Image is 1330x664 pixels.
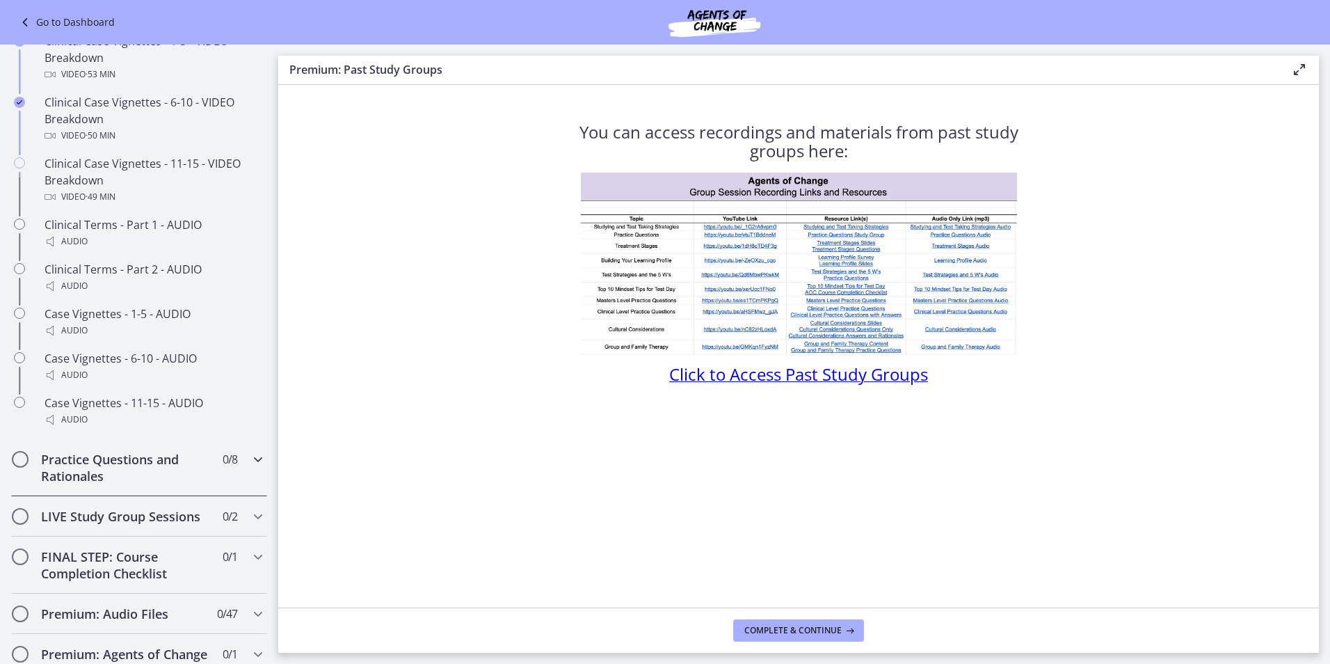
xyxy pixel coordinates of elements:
span: · 49 min [86,189,115,205]
span: You can access recordings and materials from past study groups here: [579,120,1018,162]
div: Clinical Terms - Part 2 - AUDIO [45,261,262,294]
div: Audio [45,411,262,428]
h2: Practice Questions and Rationales [41,451,211,484]
span: 0 / 1 [223,548,237,565]
div: Clinical Case Vignettes - 6-10 - VIDEO Breakdown [45,94,262,144]
div: Audio [45,278,262,294]
span: 0 / 1 [223,646,237,663]
h3: Premium: Past Study Groups [289,61,1269,78]
div: Video [45,127,262,144]
span: 0 / 8 [223,451,237,468]
h2: LIVE Study Group Sessions [41,508,211,525]
img: Agents of Change [631,6,798,39]
div: Clinical Case Vignettes - 1-5 - VIDEO Breakdown [45,33,262,83]
span: Click to Access Past Study Groups [669,363,928,386]
span: · 53 min [86,66,115,83]
i: Completed [14,97,25,108]
a: Click to Access Past Study Groups [669,369,928,384]
div: Video [45,66,262,83]
span: Complete & continue [744,625,842,636]
span: 0 / 2 [223,508,237,525]
span: · 50 min [86,127,115,144]
div: Clinical Terms - Part 1 - AUDIO [45,216,262,250]
a: Go to Dashboard [17,14,115,31]
div: Audio [45,322,262,339]
img: 1734296182395.jpeg [581,173,1017,355]
div: Video [45,189,262,205]
div: Audio [45,367,262,384]
button: Complete & continue [733,619,864,642]
span: 0 / 47 [217,606,237,622]
div: Clinical Case Vignettes - 11-15 - VIDEO Breakdown [45,155,262,205]
h2: Premium: Audio Files [41,606,211,622]
div: Case Vignettes - 6-10 - AUDIO [45,350,262,384]
div: Case Vignettes - 11-15 - AUDIO [45,395,262,428]
div: Case Vignettes - 1-5 - AUDIO [45,306,262,339]
h2: FINAL STEP: Course Completion Checklist [41,548,211,582]
div: Audio [45,233,262,250]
